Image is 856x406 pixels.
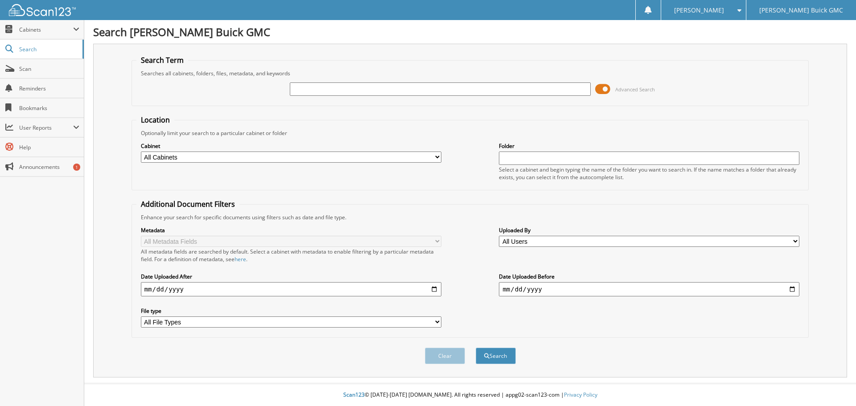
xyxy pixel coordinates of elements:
div: Searches all cabinets, folders, files, metadata, and keywords [136,70,804,77]
span: [PERSON_NAME] Buick GMC [759,8,843,13]
a: Privacy Policy [564,391,597,398]
span: [PERSON_NAME] [674,8,724,13]
legend: Additional Document Filters [136,199,239,209]
legend: Location [136,115,174,125]
span: Advanced Search [615,86,655,93]
input: start [141,282,441,296]
span: Scan123 [343,391,365,398]
span: User Reports [19,124,73,131]
button: Search [476,348,516,364]
a: here [235,255,246,263]
span: Reminders [19,85,79,92]
span: Help [19,144,79,151]
span: Announcements [19,163,79,171]
div: Enhance your search for specific documents using filters such as date and file type. [136,213,804,221]
button: Clear [425,348,465,364]
legend: Search Term [136,55,188,65]
input: end [499,282,799,296]
label: Date Uploaded Before [499,273,799,280]
label: Folder [499,142,799,150]
span: Bookmarks [19,104,79,112]
label: Uploaded By [499,226,799,234]
span: Scan [19,65,79,73]
h1: Search [PERSON_NAME] Buick GMC [93,25,847,39]
div: All metadata fields are searched by default. Select a cabinet with metadata to enable filtering b... [141,248,441,263]
img: scan123-logo-white.svg [9,4,76,16]
div: © [DATE]-[DATE] [DOMAIN_NAME]. All rights reserved | appg02-scan123-com | [84,384,856,406]
label: Metadata [141,226,441,234]
span: Search [19,45,78,53]
div: Optionally limit your search to a particular cabinet or folder [136,129,804,137]
label: File type [141,307,441,315]
div: 1 [73,164,80,171]
div: Select a cabinet and begin typing the name of the folder you want to search in. If the name match... [499,166,799,181]
label: Date Uploaded After [141,273,441,280]
span: Cabinets [19,26,73,33]
label: Cabinet [141,142,441,150]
